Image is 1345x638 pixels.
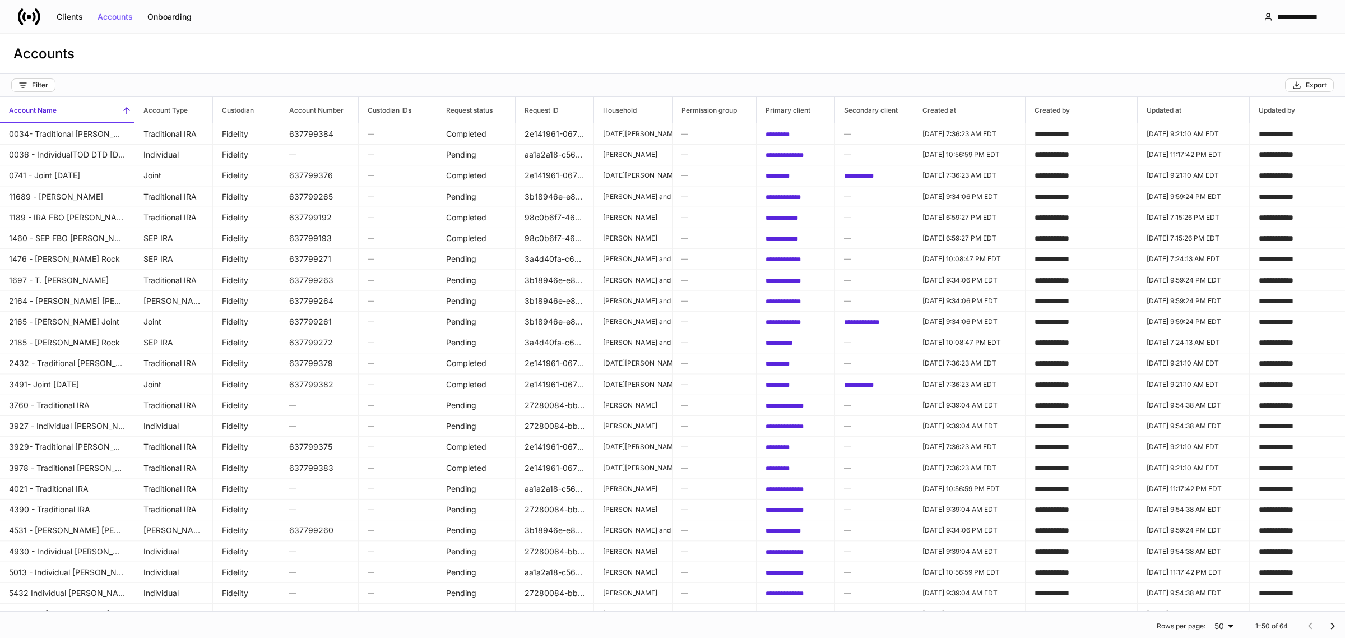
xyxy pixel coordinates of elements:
[280,457,359,479] td: 637799383
[835,105,898,115] h6: Secondary client
[922,296,1016,305] p: [DATE] 9:34:06 PM EDT
[1147,296,1240,305] p: [DATE] 9:59:24 PM EDT
[368,483,428,494] h6: —
[913,228,1026,249] td: 2025-09-02T22:59:27.681Z
[368,463,428,473] h6: —
[280,311,359,332] td: 637799261
[134,415,213,437] td: Individual
[1138,478,1250,500] td: 2025-09-03T03:17:42.343Z
[922,422,1016,431] p: [DATE] 9:39:04 AM EDT
[213,270,280,291] td: Fidelity
[844,295,904,306] h6: —
[280,290,359,312] td: 637799264
[913,290,1026,312] td: 2025-09-03T01:34:06.805Z
[844,149,904,160] h6: —
[368,420,428,431] h6: —
[603,422,663,431] p: [PERSON_NAME]
[368,253,428,264] h6: —
[1138,105,1181,115] h6: Updated at
[134,499,213,520] td: Traditional IRA
[844,212,904,223] h6: —
[1138,270,1250,291] td: 2025-09-03T01:59:24.142Z
[516,415,594,437] td: 27280084-bb3a-421b-9f1d-2ce2d15fbd42
[913,311,1026,332] td: 2025-09-03T01:34:06.805Z
[835,374,913,395] td: d4a3de75-1bb7-4742-93ab-bde18484491d
[134,123,213,145] td: Traditional IRA
[681,441,747,452] h6: —
[437,123,516,145] td: Completed
[437,436,516,457] td: Completed
[844,483,904,494] h6: —
[681,170,747,181] h6: —
[437,353,516,374] td: Completed
[213,186,280,207] td: Fidelity
[1138,186,1250,207] td: 2025-09-03T01:59:24.142Z
[516,144,594,165] td: aa1a2a18-c566-405f-94c1-ccc08d0192cf
[757,374,835,395] td: 8c508425-292b-40ce-9551-bf8639bf531a
[757,97,834,123] span: Primary client
[922,400,1016,409] p: [DATE] 9:39:04 AM EDT
[437,186,516,207] td: Pending
[213,332,280,353] td: Fidelity
[844,274,904,285] h6: —
[516,311,594,332] td: 3b18946e-e832-4207-a2c6-f481afec7ba9
[913,478,1026,500] td: 2025-09-03T02:56:59.582Z
[681,128,747,139] h6: —
[134,165,213,186] td: Joint
[516,478,594,500] td: aa1a2a18-c566-405f-94c1-ccc08d0192cf
[757,311,835,332] td: f432a089-bebc-4007-827b-1ecf9140c6e3
[922,317,1016,326] p: [DATE] 9:34:06 PM EDT
[603,296,663,305] p: [PERSON_NAME] and [PERSON_NAME]
[922,212,1016,221] p: [DATE] 6:59:27 PM EDT
[913,374,1026,395] td: 2025-09-03T11:36:23.910Z
[368,379,428,390] h6: —
[280,105,344,115] h6: Account Number
[1147,422,1240,431] p: [DATE] 9:54:38 AM EDT
[757,478,835,500] td: a90c9321-f1c3-4d1f-a93b-d4be18c3166a
[681,400,747,410] h6: —
[359,97,437,123] span: Custodian IDs
[134,186,213,207] td: Traditional IRA
[1138,436,1250,457] td: 2025-09-03T13:21:10.314Z
[368,358,428,368] h6: —
[90,8,140,26] button: Accounts
[1147,400,1240,409] p: [DATE] 9:54:38 AM EDT
[603,359,663,368] p: [DATE][PERSON_NAME] and [PERSON_NAME]
[757,207,835,228] td: b497b816-35bb-420d-b850-afdac032476e
[134,374,213,395] td: Joint
[603,484,663,493] p: [PERSON_NAME]
[1147,317,1240,326] p: [DATE] 9:59:24 PM EDT
[516,105,559,115] h6: Request ID
[516,207,594,228] td: 98c0b6f7-469f-4ab3-9059-c441efd51d57
[516,457,594,479] td: 2e141961-0675-49d6-9f44-fd3aa9469f50
[922,130,1016,138] p: [DATE] 7:36:23 AM EDT
[437,499,516,520] td: Pending
[603,171,663,180] p: [DATE][PERSON_NAME] and [PERSON_NAME]
[516,332,594,353] td: 3a4d40fa-c60c-406f-8766-d76e56d431f7
[922,275,1016,284] p: [DATE] 9:34:06 PM EDT
[844,420,904,431] h6: —
[1147,234,1240,243] p: [DATE] 7:15:26 PM EDT
[213,165,280,186] td: Fidelity
[134,395,213,416] td: Traditional IRA
[913,353,1026,374] td: 2025-09-03T11:36:23.913Z
[1147,442,1240,451] p: [DATE] 9:21:10 AM EDT
[681,420,747,431] h6: —
[913,415,1026,437] td: 2025-09-03T13:39:04.385Z
[134,144,213,165] td: Individual
[603,275,663,284] p: [PERSON_NAME] and [PERSON_NAME]
[289,400,349,410] h6: —
[913,207,1026,228] td: 2025-09-02T22:59:27.679Z
[368,295,428,306] h6: —
[280,123,359,145] td: 637799384
[1138,332,1250,353] td: 2025-09-03T11:24:13.159Z
[1250,105,1295,115] h6: Updated by
[681,483,747,494] h6: —
[213,311,280,332] td: Fidelity
[368,274,428,285] h6: —
[516,228,594,249] td: 98c0b6f7-469f-4ab3-9059-c441efd51d57
[681,295,747,306] h6: —
[213,248,280,270] td: Fidelity
[516,186,594,207] td: 3b18946e-e832-4207-a2c6-f481afec7ba9
[368,128,428,139] h6: —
